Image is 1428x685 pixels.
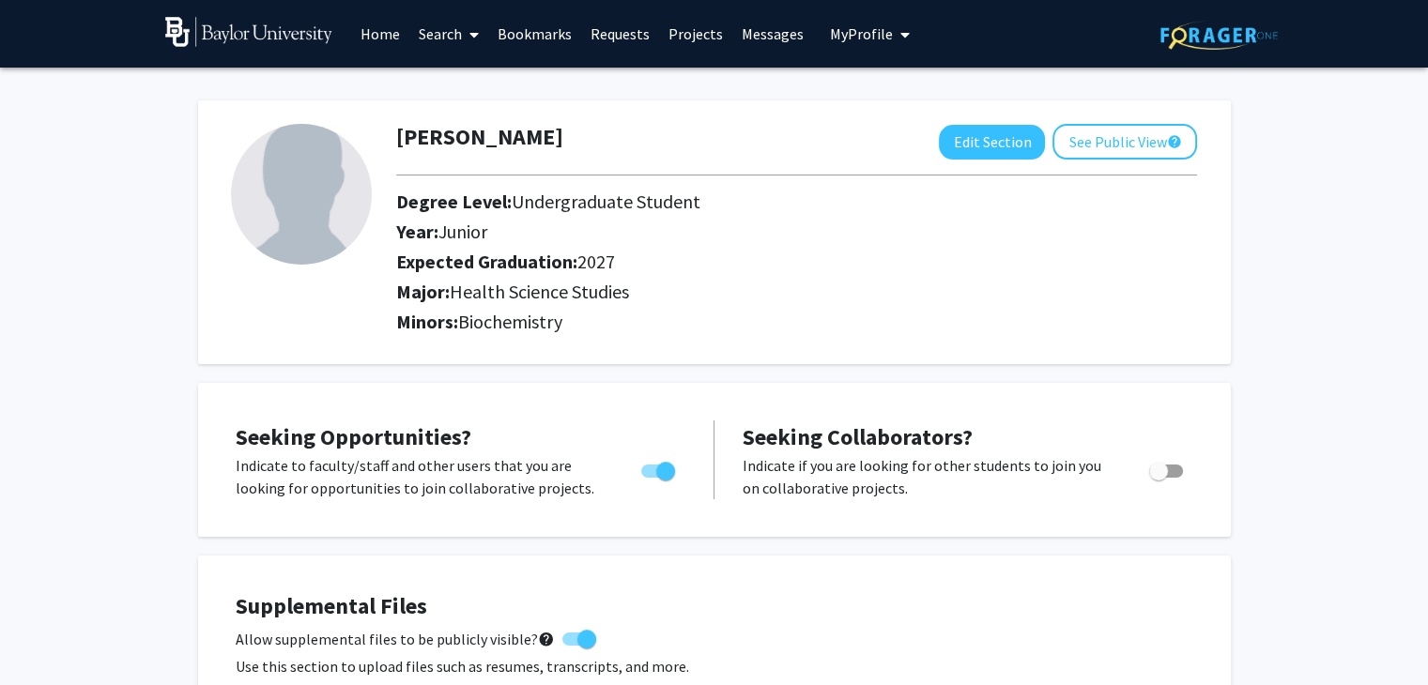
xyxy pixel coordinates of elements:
[236,593,1193,620] h4: Supplemental Files
[577,250,615,273] span: 2027
[1166,130,1181,153] mat-icon: help
[581,1,659,67] a: Requests
[830,24,893,43] span: My Profile
[1160,21,1278,50] img: ForagerOne Logo
[634,454,685,482] div: Toggle
[1142,454,1193,482] div: Toggle
[14,601,80,671] iframe: Chat
[396,251,1067,273] h2: Expected Graduation:
[351,1,409,67] a: Home
[231,124,372,265] img: Profile Picture
[438,220,487,243] span: Junior
[236,655,1193,677] p: Use this section to upload files such as resumes, transcripts, and more.
[236,628,555,650] span: Allow supplemental files to be publicly visible?
[409,1,488,67] a: Search
[396,124,563,151] h1: [PERSON_NAME]
[396,281,1197,303] h2: Major:
[743,422,973,451] span: Seeking Collaborators?
[236,454,606,499] p: Indicate to faculty/staff and other users that you are looking for opportunities to join collabor...
[939,125,1045,160] button: Edit Section
[165,17,333,47] img: Baylor University Logo
[396,311,1197,333] h2: Minors:
[1052,124,1197,160] button: See Public View
[396,221,1067,243] h2: Year:
[512,190,700,213] span: Undergraduate Student
[450,280,629,303] span: Health Science Studies
[659,1,732,67] a: Projects
[743,454,1113,499] p: Indicate if you are looking for other students to join you on collaborative projects.
[538,628,555,650] mat-icon: help
[236,422,471,451] span: Seeking Opportunities?
[732,1,813,67] a: Messages
[488,1,581,67] a: Bookmarks
[396,190,1067,213] h2: Degree Level:
[458,310,562,333] span: Biochemistry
